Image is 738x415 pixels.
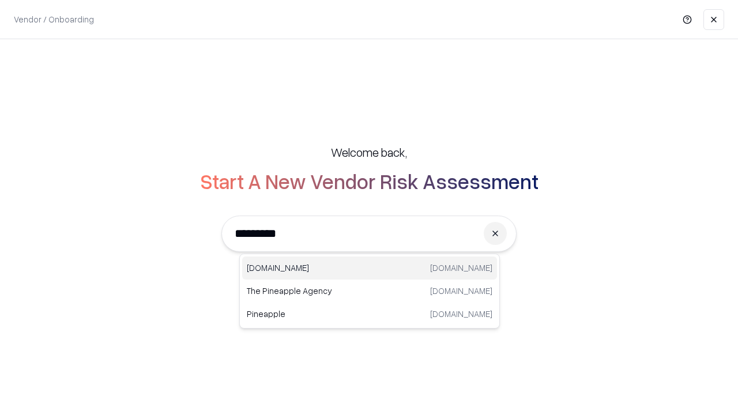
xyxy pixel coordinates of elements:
[430,285,492,297] p: [DOMAIN_NAME]
[239,254,500,329] div: Suggestions
[331,144,407,160] h5: Welcome back,
[247,285,370,297] p: The Pineapple Agency
[430,262,492,274] p: [DOMAIN_NAME]
[14,13,94,25] p: Vendor / Onboarding
[247,262,370,274] p: [DOMAIN_NAME]
[430,308,492,320] p: [DOMAIN_NAME]
[247,308,370,320] p: Pineapple
[200,169,539,193] h2: Start A New Vendor Risk Assessment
